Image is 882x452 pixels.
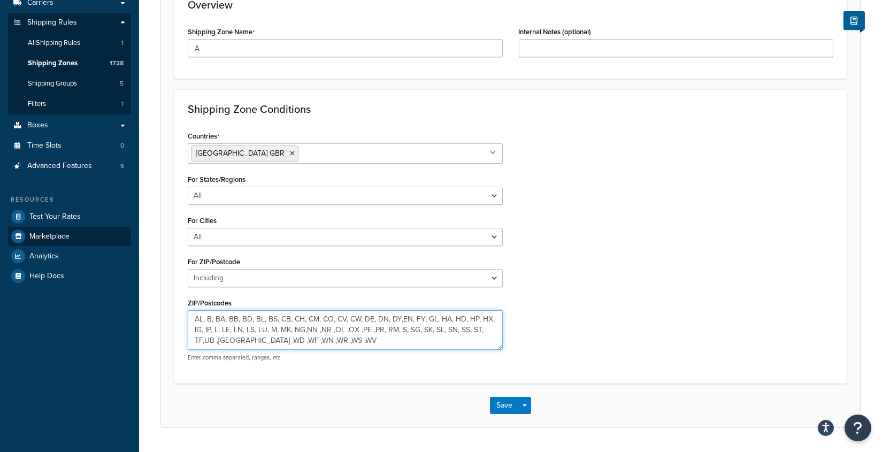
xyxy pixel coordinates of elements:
[188,354,503,362] p: Enter comma separated, ranges, etc
[27,162,92,171] span: Advanced Features
[8,247,131,266] a: Analytics
[120,162,124,171] span: 6
[28,79,77,88] span: Shipping Groups
[8,53,131,73] li: Shipping Zones
[8,13,131,114] li: Shipping Rules
[27,18,77,27] span: Shipping Rules
[8,227,131,246] a: Marketplace
[188,28,255,36] label: Shipping Zone Name
[188,103,833,115] h3: Shipping Zone Conditions
[196,148,285,159] span: [GEOGRAPHIC_DATA] GBR
[188,175,246,183] label: For States/Regions
[8,116,131,135] a: Boxes
[8,53,131,73] a: Shipping Zones1728
[8,136,131,156] li: Time Slots
[519,28,592,36] label: Internal Notes (optional)
[8,207,131,226] a: Test Your Rates
[28,99,46,109] span: Filters
[8,136,131,156] a: Time Slots0
[188,217,217,225] label: For Cities
[120,79,124,88] span: 5
[28,39,80,48] span: All Shipping Rules
[120,141,124,150] span: 0
[29,252,59,261] span: Analytics
[8,156,131,176] a: Advanced Features6
[843,11,865,30] button: Show Help Docs
[8,156,131,176] li: Advanced Features
[188,310,503,350] textarea: AL, B, BA, BB, BD, BL, BS, CB, CH, CM, CO, CV, CW, DE, DN, DY,EN, FY, GL, HA, HD, HP, HX, IG, IP,...
[8,266,131,286] a: Help Docs
[121,99,124,109] span: 1
[8,74,131,94] li: Shipping Groups
[27,121,48,130] span: Boxes
[845,415,871,441] button: Open Resource Center
[490,397,519,414] button: Save
[121,39,124,48] span: 1
[29,272,64,281] span: Help Docs
[8,195,131,204] div: Resources
[110,59,124,68] span: 1728
[8,74,131,94] a: Shipping Groups5
[188,132,220,141] label: Countries
[8,94,131,114] li: Filters
[188,258,240,266] label: For ZIP/Postcode
[29,232,70,241] span: Marketplace
[8,13,131,33] a: Shipping Rules
[29,212,81,221] span: Test Your Rates
[28,59,78,68] span: Shipping Zones
[27,141,62,150] span: Time Slots
[8,94,131,114] a: Filters1
[8,33,131,53] a: AllShipping Rules1
[188,299,232,307] label: ZIP/Postcodes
